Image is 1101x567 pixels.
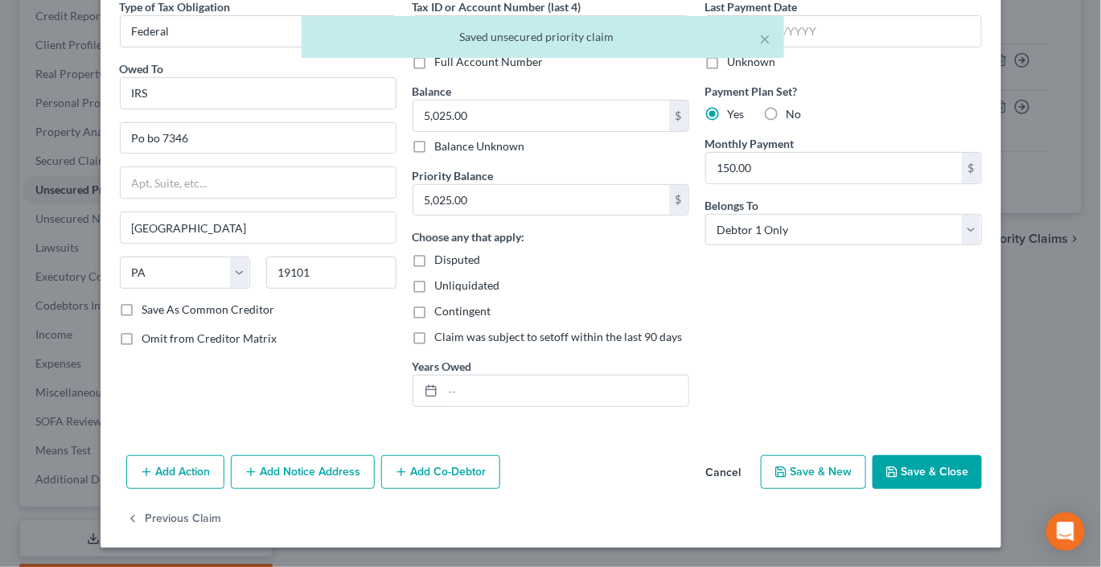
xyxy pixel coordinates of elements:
label: Balance Unknown [435,138,525,154]
label: Choose any that apply: [413,228,525,245]
span: Unliquidated [435,278,500,292]
button: Add Action [126,455,224,489]
button: Add Co-Debtor [381,455,500,489]
input: 0.00 [413,101,669,131]
input: XXXX [413,15,689,47]
label: Years Owed [413,358,472,375]
label: Priority Balance [413,167,494,184]
label: Monthly Payment [705,135,795,152]
div: Open Intercom Messenger [1046,512,1085,551]
span: No [787,107,802,121]
span: Owed To [120,62,164,76]
button: Add Notice Address [231,455,375,489]
button: Previous Claim [126,502,222,536]
button: Cancel [693,457,754,489]
input: Enter address... [121,123,396,154]
div: $ [669,101,688,131]
span: Contingent [435,304,491,318]
label: Balance [413,83,452,100]
button: × [760,29,771,48]
input: 0.00 [706,153,962,183]
label: Save As Common Creditor [142,302,275,318]
div: $ [669,185,688,216]
input: Enter zip... [266,257,396,289]
span: Belongs To [705,199,759,212]
span: Omit from Creditor Matrix [142,331,277,345]
label: Payment Plan Set? [705,83,982,100]
span: Yes [728,107,745,121]
input: Enter city... [121,212,396,243]
input: Search creditor by name... [120,77,396,109]
div: $ [962,153,981,183]
input: Apt, Suite, etc... [121,167,396,198]
input: -- [443,376,688,406]
div: Saved unsecured priority claim [314,29,771,45]
input: 0.00 [413,185,669,216]
button: Save & Close [873,455,982,489]
button: Save & New [761,455,866,489]
span: Claim was subject to setoff within the last 90 days [435,330,683,343]
span: Disputed [435,253,481,266]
